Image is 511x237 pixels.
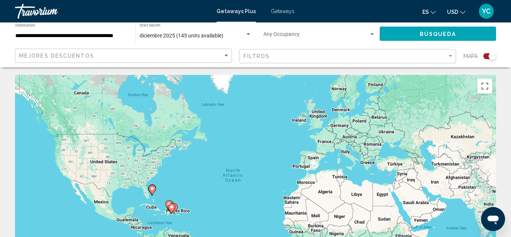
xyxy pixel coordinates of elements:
a: Travorium [15,4,209,19]
button: Búsqueda [380,27,496,40]
span: es [422,9,429,15]
span: Mapa [463,51,478,61]
button: User Menu [477,3,496,19]
button: Toggle fullscreen view [477,79,492,94]
a: Getaways Plus [217,8,256,14]
a: Getaways [271,8,294,14]
button: Change language [422,6,436,17]
span: Filtros [244,53,270,59]
button: Change currency [447,6,465,17]
span: diciembre 2025 (145 units available) [140,33,223,39]
span: YC [482,7,491,15]
span: USD [447,9,458,15]
span: Búsqueda [420,31,456,37]
button: Filter [239,49,456,64]
mat-select: Sort by [19,53,230,59]
span: Mejores descuentos [19,53,94,59]
iframe: Button to launch messaging window [481,207,505,231]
